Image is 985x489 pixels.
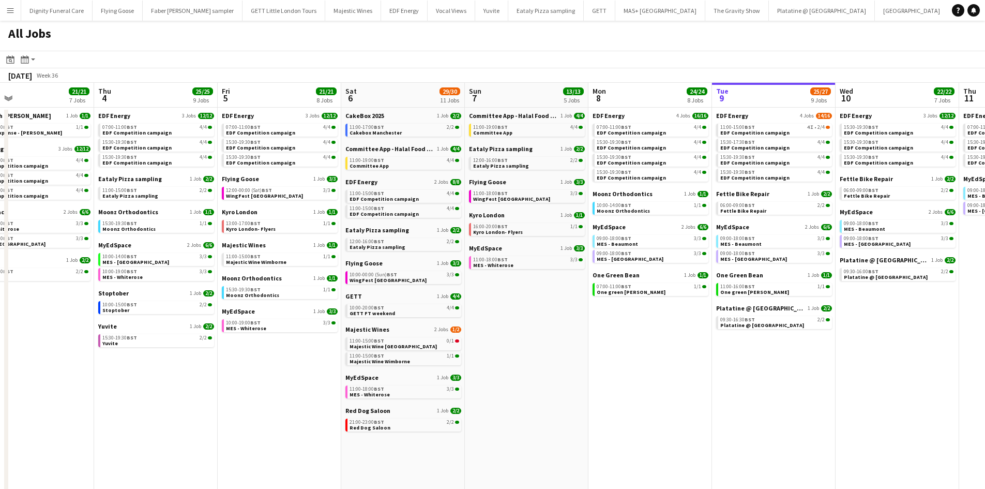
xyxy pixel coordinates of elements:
[243,1,325,21] button: GETT Little London Tours
[705,1,769,21] button: The Gravity Show
[143,1,243,21] button: Faber [PERSON_NAME] sampler
[325,1,381,21] button: Majestic Wines
[875,1,949,21] button: [GEOGRAPHIC_DATA]
[93,1,143,21] button: Flying Goose
[8,70,32,81] div: [DATE]
[428,1,475,21] button: Vocal Views
[381,1,428,21] button: EDF Energy
[584,1,615,21] button: GETT
[21,1,93,21] button: Dignity Funeral Care
[475,1,508,21] button: Yuvite
[34,71,60,79] span: Week 36
[508,1,584,21] button: Eataly Pizza sampling
[615,1,705,21] button: MAS+ [GEOGRAPHIC_DATA]
[769,1,875,21] button: Platatine @ [GEOGRAPHIC_DATA]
